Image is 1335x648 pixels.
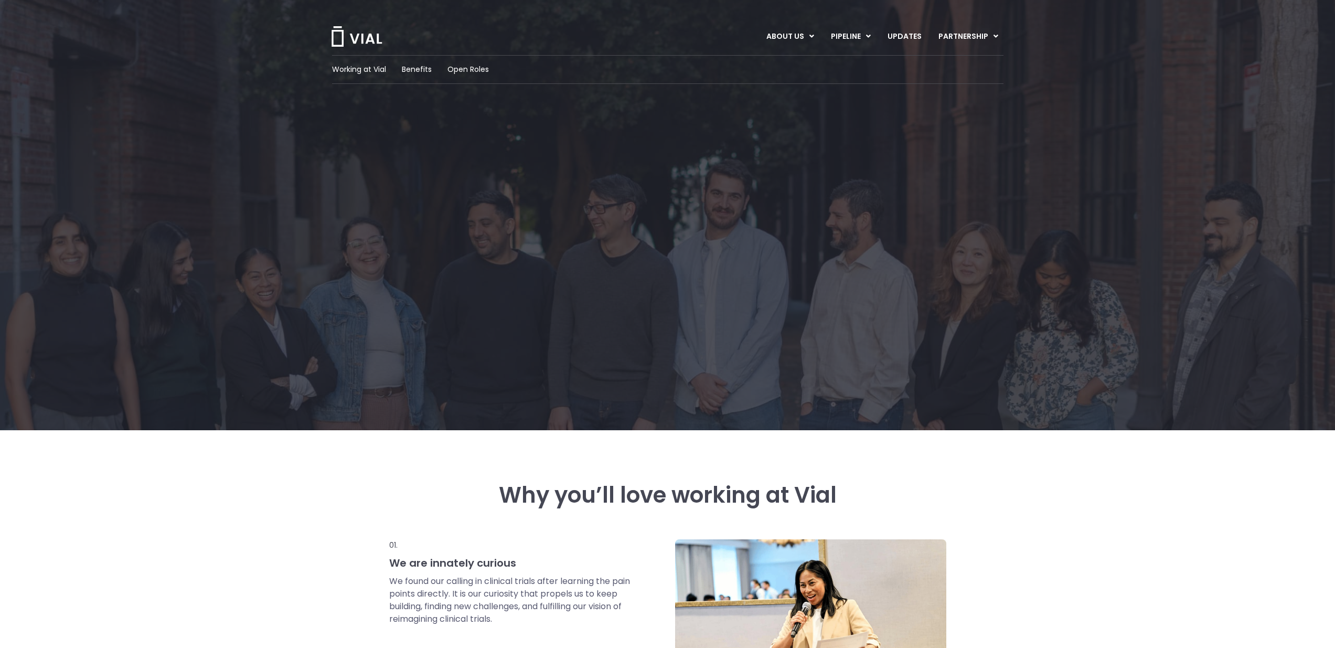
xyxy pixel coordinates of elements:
a: PIPELINEMenu Toggle [823,28,879,46]
a: PARTNERSHIPMenu Toggle [930,28,1007,46]
a: ABOUT USMenu Toggle [758,28,822,46]
a: Benefits [402,64,432,75]
h3: We are innately curious [389,556,632,570]
h3: Why you’ll love working at Vial [389,483,946,508]
a: Open Roles [447,64,489,75]
a: Working at Vial [332,64,386,75]
p: 01. [389,539,632,551]
a: UPDATES [879,28,930,46]
img: Vial Logo [330,26,383,47]
p: We found our calling in clinical trials after learning the pain points directly. It is our curios... [389,575,632,625]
